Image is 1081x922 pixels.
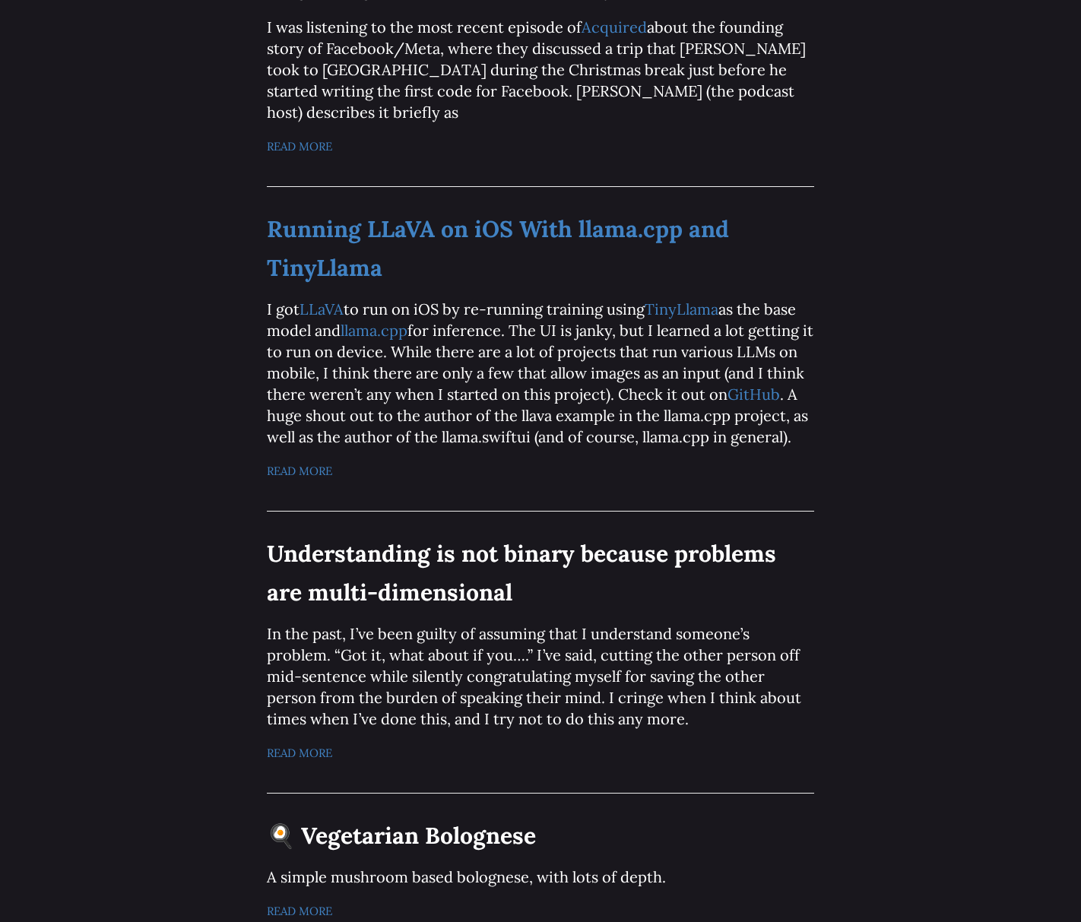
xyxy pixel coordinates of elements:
[267,464,332,478] a: Read More
[300,299,344,318] a: LLaVA
[267,821,536,850] a: 🍳 Vegetarian Bolognese
[267,904,332,918] a: Read More
[267,139,332,154] a: Read More
[645,299,718,318] a: TinyLlama
[267,214,729,282] a: Running LLaVA on iOS With llama.cpp and TinyLlama
[267,867,814,888] p: A simple mushroom based bolognese, with lots of depth.
[267,623,814,730] p: In the past, I’ve been guilty of assuming that I understand someone’s problem. “Got it, what abou...
[582,17,647,36] a: Acquired
[341,321,407,340] a: llama.cpp
[267,539,776,607] a: Understanding is not binary because problems are multi-dimensional
[267,17,814,123] p: I was listening to the most recent episode of about the founding story of Facebook/Meta, where th...
[728,385,780,404] a: GitHub
[267,299,814,448] p: I got to run on iOS by re-running training using as the base model and for inference. The UI is j...
[267,746,332,760] a: Read More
